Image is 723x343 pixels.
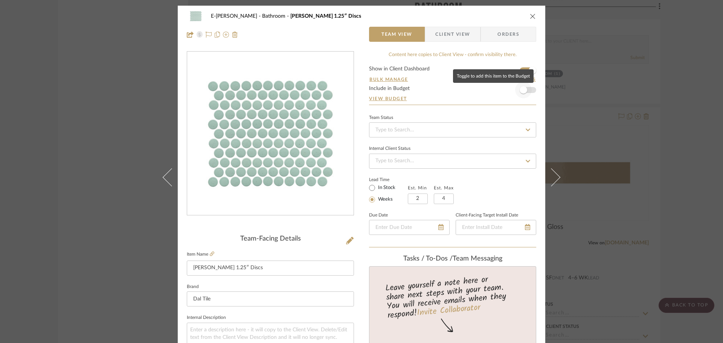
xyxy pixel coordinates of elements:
label: Brand [187,285,199,289]
span: Client View [435,27,470,42]
span: Team View [381,27,412,42]
a: Invite Collaborator [416,301,481,320]
div: 0 [187,52,354,215]
div: Content here copies to Client View - confirm visibility there. [369,51,536,59]
label: Est. Min [408,185,427,191]
label: Due Date [369,213,388,217]
input: Enter Brand [187,291,354,306]
input: Type to Search… [369,122,536,137]
input: Enter Install Date [456,220,536,235]
label: Weeks [377,196,393,203]
div: team Messaging [369,255,536,263]
span: Orders [489,27,528,42]
label: Est. Max [434,185,454,191]
div: Leave yourself a note here or share next steps with your team. You will receive emails when they ... [368,271,537,322]
input: Enter Due Date [369,220,450,235]
button: Bulk Manage [369,76,409,83]
mat-radio-group: Select item type [369,183,408,204]
span: E-[PERSON_NAME] [211,14,262,19]
div: Team Status [369,116,393,120]
label: Internal Description [187,316,226,320]
div: Team-Facing Details [187,235,354,243]
input: Enter Item Name [187,261,354,276]
button: close [529,13,536,20]
button: Dashboard Settings [474,76,536,83]
label: Lead Time [369,176,408,183]
img: a0f23894-2f77-40ce-a632-4b443fd7be97_48x40.jpg [187,9,205,24]
input: Type to Search… [369,154,536,169]
label: In Stock [377,184,395,191]
label: Client-Facing Target Install Date [456,213,518,217]
div: Internal Client Status [369,147,410,151]
label: Item Name [187,251,214,258]
span: [PERSON_NAME] 1.25″ Discs [290,14,361,19]
a: View Budget [369,96,536,102]
img: Remove from project [232,32,238,38]
img: a0f23894-2f77-40ce-a632-4b443fd7be97_436x436.jpg [189,52,352,215]
span: Tasks / To-Dos / [403,255,453,262]
span: Bathroom [262,14,290,19]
